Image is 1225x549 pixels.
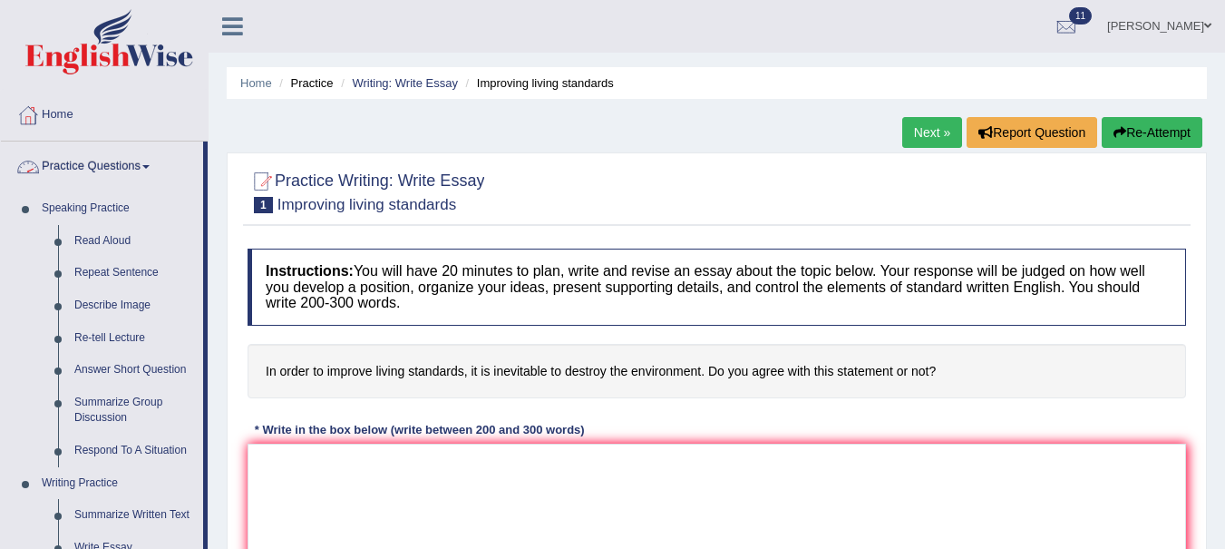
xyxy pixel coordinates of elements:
[277,196,456,213] small: Improving living standards
[902,117,962,148] a: Next »
[248,344,1186,399] h4: In order to improve living standards, it is inevitable to destroy the environment. Do you agree w...
[240,76,272,90] a: Home
[254,197,273,213] span: 1
[462,74,614,92] li: Improving living standards
[967,117,1097,148] button: Report Question
[34,467,203,500] a: Writing Practice
[66,322,203,355] a: Re-tell Lecture
[66,499,203,532] a: Summarize Written Text
[66,435,203,467] a: Respond To A Situation
[352,76,458,90] a: Writing: Write Essay
[275,74,333,92] li: Practice
[66,354,203,387] a: Answer Short Question
[34,192,203,225] a: Speaking Practice
[66,257,203,289] a: Repeat Sentence
[66,225,203,258] a: Read Aloud
[1,90,208,135] a: Home
[1,142,203,187] a: Practice Questions
[66,387,203,435] a: Summarize Group Discussion
[66,289,203,322] a: Describe Image
[248,249,1186,326] h4: You will have 20 minutes to plan, write and revise an essay about the topic below. Your response ...
[248,421,591,438] div: * Write in the box below (write between 200 and 300 words)
[266,263,354,279] b: Instructions:
[1102,117,1202,148] button: Re-Attempt
[248,168,484,213] h2: Practice Writing: Write Essay
[1069,7,1092,25] span: 11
